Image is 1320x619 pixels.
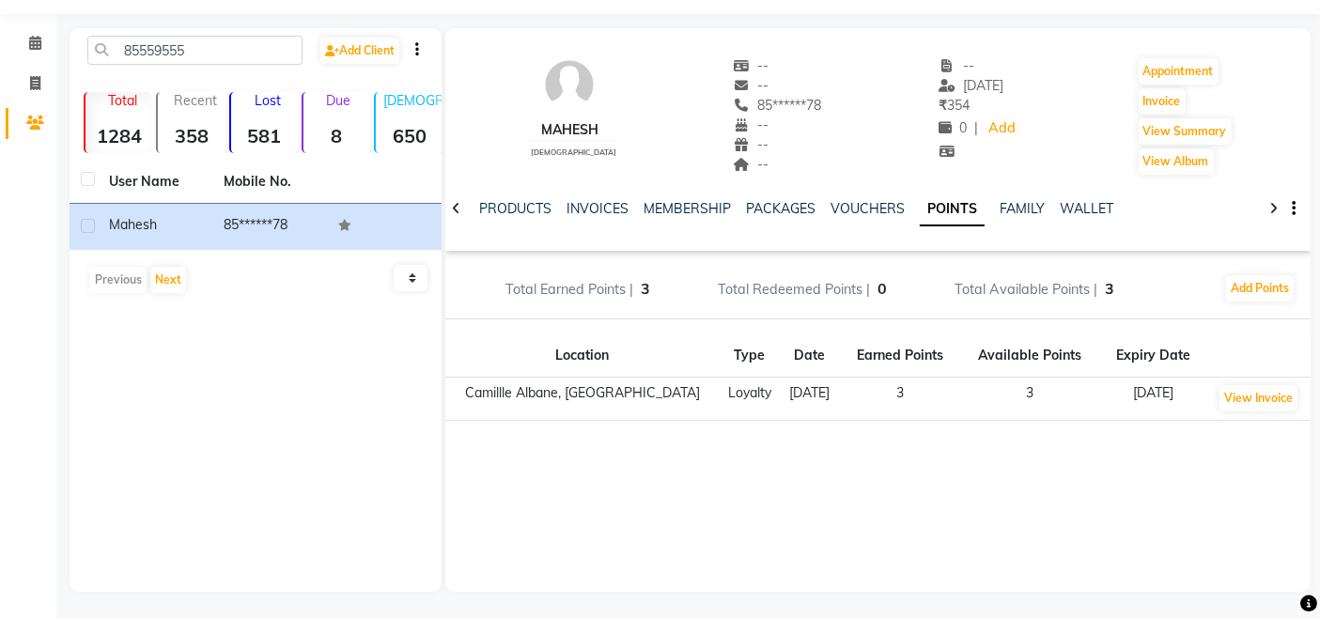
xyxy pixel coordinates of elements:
th: Expiry Date [1099,334,1206,378]
td: 3 [960,378,1099,421]
span: -- [734,116,769,133]
span: 0 [939,119,967,136]
span: [DEMOGRAPHIC_DATA] [531,147,616,157]
button: Next [150,267,186,293]
button: View Album [1139,148,1214,175]
td: 3 [840,378,960,421]
th: Location [445,334,719,378]
strong: 1284 [85,124,152,147]
span: 354 [939,97,970,114]
th: Earned Points [840,334,960,378]
a: MEMBERSHIP [644,200,731,217]
span: -- [734,136,769,153]
th: Mobile No. [212,161,327,204]
td: Loyalty [719,378,780,421]
input: Search by Name/Mobile/Email/Code [87,36,303,65]
span: -- [734,156,769,173]
p: Total [93,92,152,109]
span: -- [939,57,974,74]
a: Add Client [320,38,399,64]
button: View Invoice [1219,385,1297,411]
p: Due [307,92,370,109]
a: PACKAGES [746,200,815,217]
span: -- [734,57,769,74]
strong: 8 [303,124,370,147]
th: Available Points [960,334,1099,378]
button: Appointment [1139,58,1219,85]
a: WALLET [1060,200,1113,217]
th: Date [780,334,839,378]
span: 3 [641,279,650,298]
span: Mahesh [109,216,157,233]
a: VOUCHERS [831,200,905,217]
span: Total Earned Points | [505,281,633,298]
span: | [974,118,978,138]
p: Lost [239,92,298,109]
a: PRODUCTS [479,200,551,217]
th: Type [719,334,780,378]
span: -- [734,77,769,94]
th: User Name [98,161,212,204]
strong: 650 [376,124,443,147]
button: Add Points [1226,275,1294,302]
span: 3 [1105,279,1114,298]
img: avatar [541,56,598,113]
td: [DATE] [1099,378,1206,421]
button: View Summary [1139,118,1232,145]
a: POINTS [920,193,985,226]
strong: 581 [231,124,298,147]
strong: 358 [158,124,225,147]
td: Camillle Albane, [GEOGRAPHIC_DATA] [445,378,719,421]
p: Recent [165,92,225,109]
span: [DATE] [939,77,1003,94]
td: [DATE] [780,378,839,421]
a: INVOICES [567,200,629,217]
div: Mahesh [523,120,616,140]
span: Total Redeemed Points | [718,281,870,298]
button: Invoice [1139,88,1186,115]
span: 0 [877,279,887,298]
a: FAMILY [1000,200,1045,217]
a: Add [986,116,1018,142]
span: ₹ [939,97,947,114]
span: Total Available Points | [955,281,1097,298]
p: [DEMOGRAPHIC_DATA] [383,92,443,109]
